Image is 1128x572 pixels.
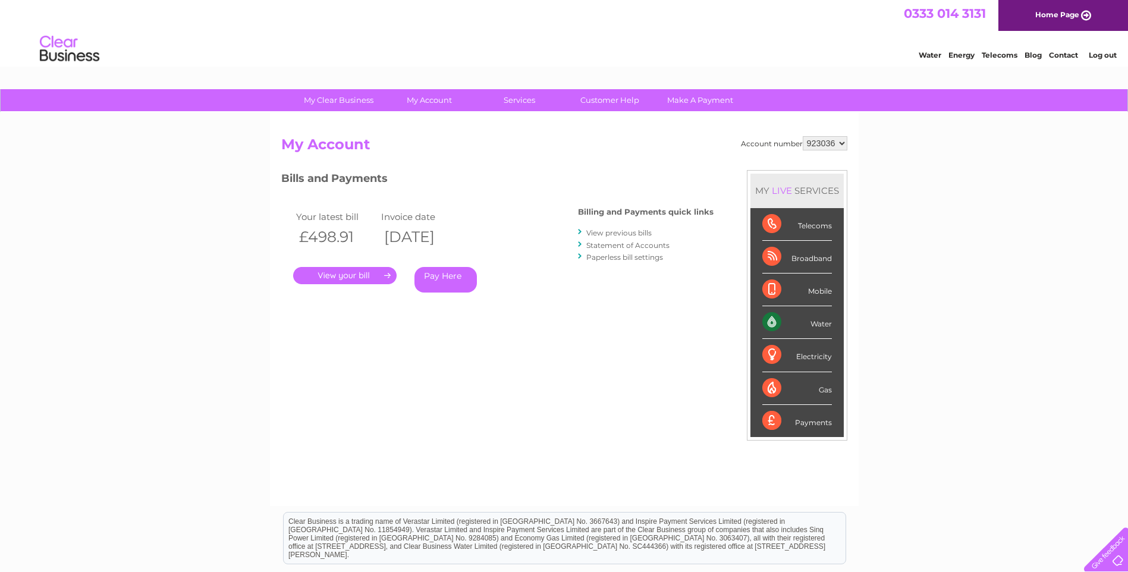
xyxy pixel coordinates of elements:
[1025,51,1042,59] a: Blog
[904,6,986,21] a: 0333 014 3131
[762,306,832,339] div: Water
[281,170,714,191] h3: Bills and Payments
[919,51,941,59] a: Water
[380,89,478,111] a: My Account
[762,274,832,306] div: Mobile
[561,89,659,111] a: Customer Help
[578,208,714,216] h4: Billing and Payments quick links
[281,136,847,159] h2: My Account
[762,372,832,405] div: Gas
[39,31,100,67] img: logo.png
[982,51,1017,59] a: Telecoms
[762,339,832,372] div: Electricity
[290,89,388,111] a: My Clear Business
[651,89,749,111] a: Make A Payment
[293,267,397,284] a: .
[284,7,846,58] div: Clear Business is a trading name of Verastar Limited (registered in [GEOGRAPHIC_DATA] No. 3667643...
[378,209,464,225] td: Invoice date
[293,225,379,249] th: £498.91
[762,208,832,241] div: Telecoms
[1049,51,1078,59] a: Contact
[750,174,844,208] div: MY SERVICES
[762,405,832,437] div: Payments
[1089,51,1117,59] a: Log out
[586,253,663,262] a: Paperless bill settings
[741,136,847,150] div: Account number
[769,185,794,196] div: LIVE
[378,225,464,249] th: [DATE]
[470,89,568,111] a: Services
[414,267,477,293] a: Pay Here
[762,241,832,274] div: Broadband
[586,228,652,237] a: View previous bills
[948,51,975,59] a: Energy
[293,209,379,225] td: Your latest bill
[586,241,670,250] a: Statement of Accounts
